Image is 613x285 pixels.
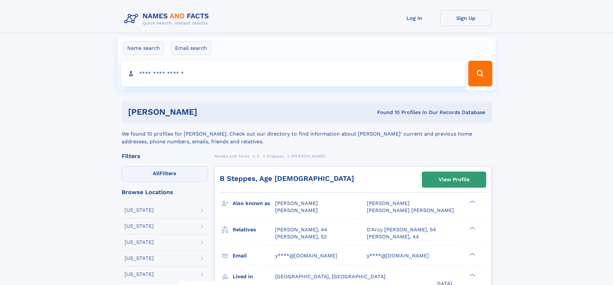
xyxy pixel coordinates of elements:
div: [US_STATE] [125,256,154,261]
span: [PERSON_NAME] [291,154,326,158]
a: Steppes [267,152,284,160]
div: [US_STATE] [125,272,154,277]
span: [PERSON_NAME] [275,200,318,206]
button: Search Button [468,61,492,86]
div: Browse Locations [122,189,208,195]
a: [PERSON_NAME], 44 [275,226,327,233]
a: B Steppes, Age [DEMOGRAPHIC_DATA] [220,174,354,183]
div: ❯ [468,252,476,256]
img: Logo Names and Facts [122,10,214,28]
div: [US_STATE] [125,224,154,229]
a: D'Arcy [PERSON_NAME], 54 [367,226,436,233]
h3: Relatives [233,224,275,235]
div: [US_STATE] [125,208,154,213]
div: ❯ [468,273,476,277]
span: S [257,154,260,158]
h1: [PERSON_NAME] [128,108,287,116]
a: Names and Facts [214,152,250,160]
h3: Email [233,250,275,261]
a: [PERSON_NAME], 44 [367,233,419,240]
span: Steppes [267,154,284,158]
label: Name search [123,41,164,55]
div: Filters [122,153,208,159]
label: Email search [171,41,211,55]
span: [GEOGRAPHIC_DATA], [GEOGRAPHIC_DATA] [275,273,385,280]
div: We found 10 profiles for [PERSON_NAME]. Check out our directory to find information about [PERSON... [122,122,492,146]
h3: Also known as [233,198,275,209]
label: Filters [122,166,208,182]
span: [PERSON_NAME] [367,200,410,206]
div: ❯ [468,200,476,204]
a: [PERSON_NAME], 52 [275,233,327,240]
a: Sign Up [440,10,492,26]
a: Log In [389,10,440,26]
span: All [153,170,160,176]
div: Found 10 Profiles In Our Records Database [287,109,485,116]
div: [US_STATE] [125,240,154,245]
h3: Lived in [233,271,275,282]
input: search input [121,61,466,86]
span: [PERSON_NAME] [PERSON_NAME] [367,207,454,213]
a: View Profile [422,172,486,187]
div: ❯ [468,226,476,230]
div: View Profile [439,172,469,187]
span: [PERSON_NAME] [275,207,318,213]
a: S [257,152,260,160]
